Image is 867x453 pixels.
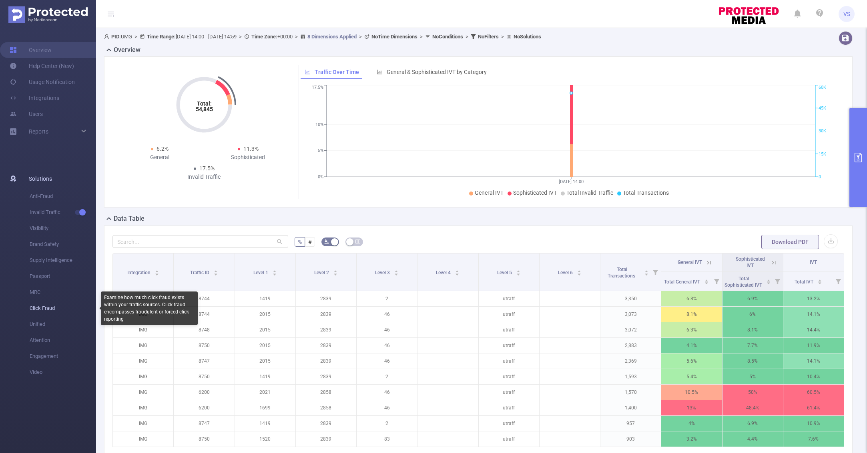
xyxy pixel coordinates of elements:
a: Reports [29,124,48,140]
p: 11.9% [783,338,844,353]
input: Search... [112,235,288,248]
span: Brand Safety [30,236,96,252]
i: icon: caret-down [213,272,218,275]
i: icon: caret-up [272,269,277,271]
b: Time Zone: [251,34,277,40]
p: utraff [479,431,539,447]
i: icon: caret-up [516,269,520,271]
p: 14.4% [783,322,844,337]
i: icon: caret-up [577,269,581,271]
i: icon: caret-down [704,281,709,283]
div: Sort [704,278,709,283]
p: IMG [113,431,173,447]
p: 13% [661,400,722,415]
p: 60.5% [783,385,844,400]
span: Level 2 [314,270,330,275]
span: UMG [DATE] 14:00 - [DATE] 14:59 +00:00 [104,34,541,40]
span: Video [30,364,96,380]
div: Sort [516,269,521,274]
span: Integration [127,270,152,275]
span: > [357,34,364,40]
p: 903 [600,431,661,447]
p: 2021 [235,385,295,400]
span: Level 5 [497,270,513,275]
i: icon: caret-down [455,272,460,275]
tspan: 17.5% [312,85,323,90]
tspan: 15K [819,152,826,157]
span: Traffic Over Time [315,69,359,75]
span: General IVT [475,190,504,196]
p: 8.1% [722,322,783,337]
img: Protected Media [8,6,88,23]
p: 3,350 [600,291,661,306]
tspan: Total: [197,100,211,107]
span: Level 1 [253,270,269,275]
p: IMG [113,353,173,369]
span: Click Fraud [30,300,96,316]
i: icon: caret-down [644,272,649,275]
span: Visibility [30,220,96,236]
p: 5% [722,369,783,384]
p: 2 [357,369,417,384]
p: 1419 [235,369,295,384]
p: 6200 [174,385,234,400]
span: Attention [30,332,96,348]
b: No Time Dimensions [371,34,417,40]
p: utraff [479,369,539,384]
div: Sort [272,269,277,274]
p: 2839 [296,431,356,447]
span: Sophisticated IVT [513,190,557,196]
span: General IVT [678,259,702,265]
span: Total Transactions [623,190,669,196]
p: 2 [357,416,417,431]
p: 83 [357,431,417,447]
p: 1,400 [600,400,661,415]
span: Total Transactions [608,267,636,279]
p: 2015 [235,322,295,337]
p: 2015 [235,338,295,353]
h2: Overview [114,45,140,55]
tspan: [DATE] 14:00 [559,179,584,184]
span: Level 4 [436,270,452,275]
tspan: 60K [819,85,826,90]
div: Sort [333,269,338,274]
div: Sort [155,269,159,274]
div: Sort [766,278,771,283]
p: 8750 [174,338,234,353]
tspan: 0 [819,174,821,180]
span: Passport [30,268,96,284]
div: Sort [213,269,218,274]
span: MRC [30,284,96,300]
p: 10.9% [783,416,844,431]
i: icon: caret-down [818,281,822,283]
i: icon: caret-up [818,278,822,281]
span: > [463,34,471,40]
div: General [116,153,204,162]
p: 46 [357,307,417,322]
p: 13.2% [783,291,844,306]
i: icon: caret-down [766,281,771,283]
p: 5.6% [661,353,722,369]
i: icon: caret-down [333,272,337,275]
p: IMG [113,369,173,384]
a: Users [10,106,43,122]
span: Unified [30,316,96,332]
p: 46 [357,385,417,400]
i: icon: bg-colors [324,239,329,244]
a: Overview [10,42,52,58]
p: IMG [113,385,173,400]
p: 6.9% [722,416,783,431]
span: > [417,34,425,40]
p: utraff [479,385,539,400]
span: Traffic ID [190,270,211,275]
i: icon: bar-chart [377,69,382,75]
p: 1699 [235,400,295,415]
p: 1520 [235,431,295,447]
div: Sort [394,269,399,274]
p: 1419 [235,416,295,431]
p: 2 [357,291,417,306]
p: 14.1% [783,353,844,369]
span: Total General IVT [664,279,701,285]
span: Anti-Fraud [30,188,96,204]
span: 6.2% [157,146,169,152]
